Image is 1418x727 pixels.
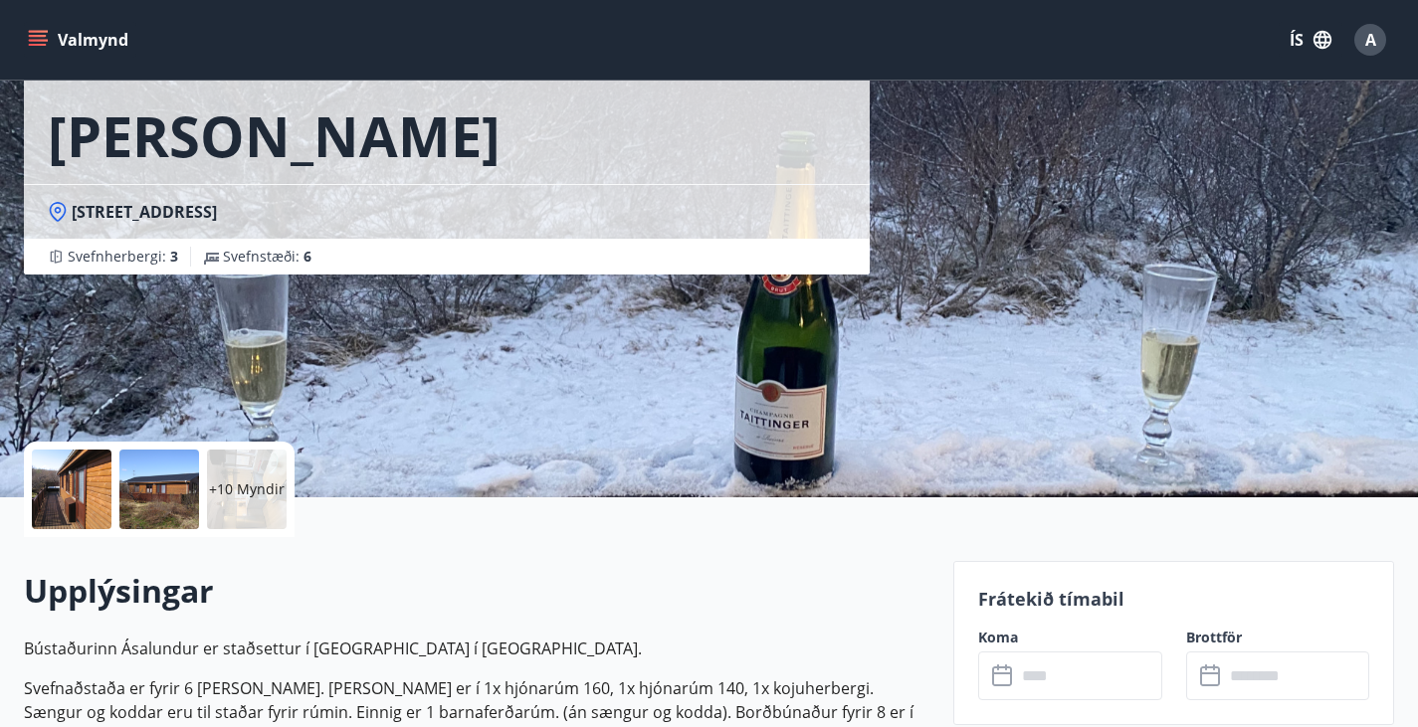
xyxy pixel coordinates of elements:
p: Frátekið tímabil [978,586,1369,612]
span: 3 [170,247,178,266]
span: 6 [304,247,311,266]
p: Bústaðurinn Ásalundur er staðsettur í [GEOGRAPHIC_DATA] í [GEOGRAPHIC_DATA]. [24,636,929,660]
h1: [PERSON_NAME] [48,97,501,173]
p: +10 Myndir [209,479,285,499]
label: Brottför [1186,628,1370,647]
button: A [1346,16,1394,64]
h2: Upplýsingar [24,569,929,613]
span: A [1365,29,1376,51]
button: ÍS [1279,22,1342,58]
label: Koma [978,628,1162,647]
button: menu [24,22,136,58]
span: Svefnherbergi : [68,247,178,267]
span: [STREET_ADDRESS] [72,201,217,223]
span: Svefnstæði : [223,247,311,267]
